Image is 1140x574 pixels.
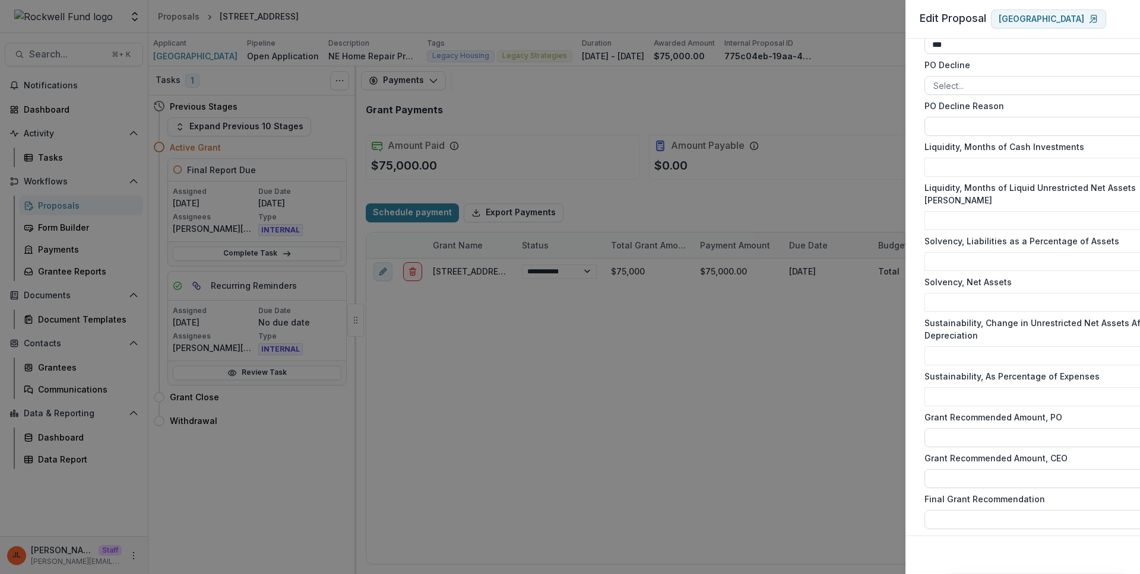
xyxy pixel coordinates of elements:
span: Edit Proposal [920,12,986,24]
p: [GEOGRAPHIC_DATA] [999,14,1084,24]
a: [GEOGRAPHIC_DATA] [991,9,1106,28]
